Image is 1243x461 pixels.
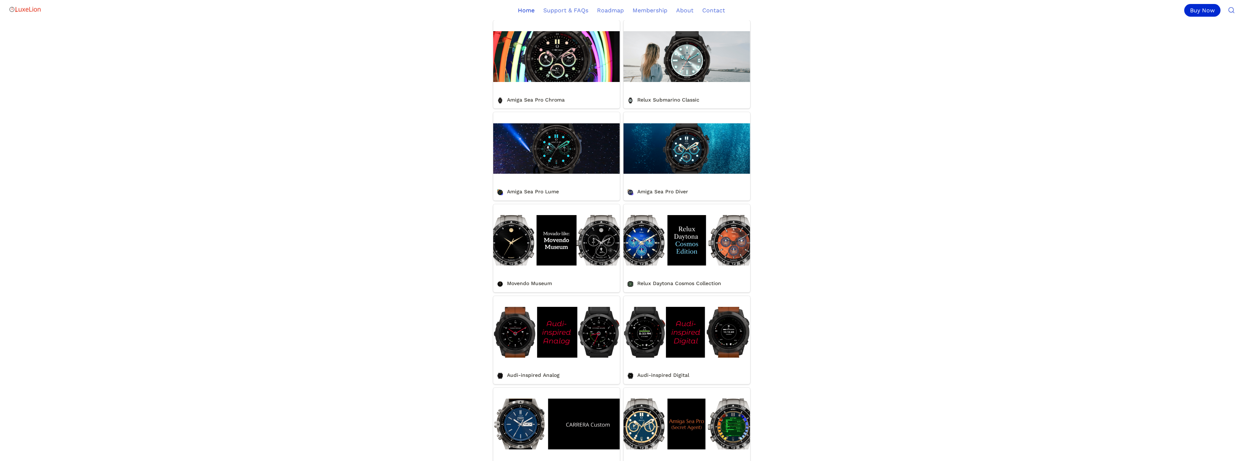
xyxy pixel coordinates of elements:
a: Buy Now [1184,4,1223,17]
a: Audi-inspired Analog [493,296,620,384]
a: Amiga Sea Pro Chroma [493,20,620,108]
a: Audi-inspired Digital [623,296,750,384]
div: Buy Now [1184,4,1220,17]
a: Amiga Sea Pro Diver [623,112,750,200]
a: Relux Daytona Cosmos Collection [623,204,750,292]
a: Relux Submarino Classic [623,20,750,108]
a: Movendo Museum [493,204,620,292]
img: Logo [9,2,41,17]
a: Amiga Sea Pro Lume [493,112,620,200]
